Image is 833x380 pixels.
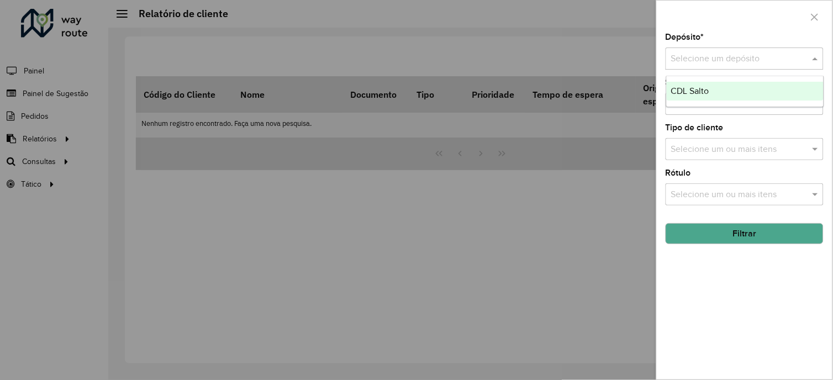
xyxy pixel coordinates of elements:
label: Tipo de cliente [666,121,724,134]
button: Filtrar [666,223,824,244]
ng-dropdown-panel: Options list [666,76,824,107]
span: CDL Salto [671,86,709,96]
label: Setor [666,76,687,89]
label: Rótulo [666,166,691,180]
label: Depósito [666,30,704,44]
